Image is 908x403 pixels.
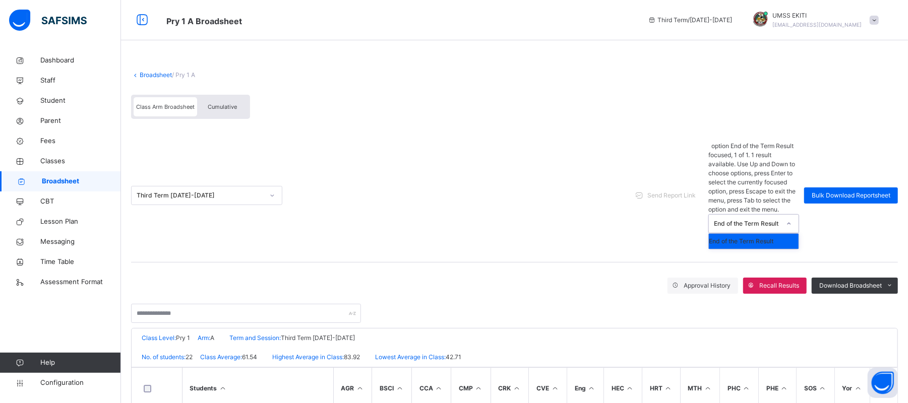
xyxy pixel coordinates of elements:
[868,368,898,398] button: Open asap
[142,334,176,342] span: Class Level:
[356,384,365,392] i: Sort in Ascending Order
[40,257,121,267] span: Time Table
[664,384,673,392] i: Sort in Ascending Order
[551,384,559,392] i: Sort in Ascending Order
[40,96,121,106] span: Student
[773,22,862,28] span: [EMAIL_ADDRESS][DOMAIN_NAME]
[172,71,195,79] span: / Pry 1 A
[208,103,237,110] span: Cumulative
[714,219,780,228] div: End of the Term Result
[375,353,446,361] span: Lowest Average in Class:
[812,191,890,200] span: Bulk Download Reportsheet
[136,103,195,110] span: Class Arm Broadsheet
[198,334,210,342] span: Arm:
[140,71,172,79] a: Broadsheet
[137,191,264,200] div: Third Term [DATE]-[DATE]
[242,353,257,361] span: 61.54
[40,277,121,287] span: Assessment Format
[648,16,733,25] span: session/term information
[272,353,344,361] span: Highest Average in Class:
[513,384,521,392] i: Sort in Ascending Order
[780,384,789,392] i: Sort in Ascending Order
[474,384,483,392] i: Sort in Ascending Order
[40,156,121,166] span: Classes
[40,55,121,65] span: Dashboard
[40,217,121,227] span: Lesson Plan
[708,142,796,213] span: option End of the Term Result focused, 1 of 1. 1 result available. Use Up and Down to choose opti...
[819,281,882,290] span: Download Broadsheet
[186,353,193,361] span: 22
[587,384,596,392] i: Sort in Ascending Order
[773,11,862,20] span: UMSS EKITI
[742,384,751,392] i: Sort in Ascending Order
[395,384,404,392] i: Sort in Ascending Order
[176,334,190,342] span: Pry 1
[210,334,214,342] span: A
[854,384,863,392] i: Sort in Ascending Order
[435,384,443,392] i: Sort in Ascending Order
[704,384,712,392] i: Sort in Ascending Order
[40,116,121,126] span: Parent
[709,234,799,249] div: End of the Term Result
[42,176,121,186] span: Broadsheet
[40,237,121,247] span: Messaging
[40,196,121,207] span: CBT
[229,334,281,342] span: Term and Session:
[759,281,799,290] span: Recall Results
[9,10,87,31] img: safsims
[626,384,634,392] i: Sort in Ascending Order
[647,191,696,200] span: Send Report Link
[40,136,121,146] span: Fees
[40,378,120,388] span: Configuration
[344,353,360,361] span: 83.92
[40,76,121,86] span: Staff
[818,384,827,392] i: Sort in Ascending Order
[684,281,731,290] span: Approval History
[142,353,186,361] span: No. of students:
[281,334,355,342] span: Third Term [DATE]-[DATE]
[446,353,461,361] span: 42.71
[200,353,242,361] span: Class Average:
[166,16,242,26] span: Class Arm Broadsheet
[219,384,227,392] i: Sort Ascending
[40,358,120,368] span: Help
[743,11,884,29] div: UMSSEKITI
